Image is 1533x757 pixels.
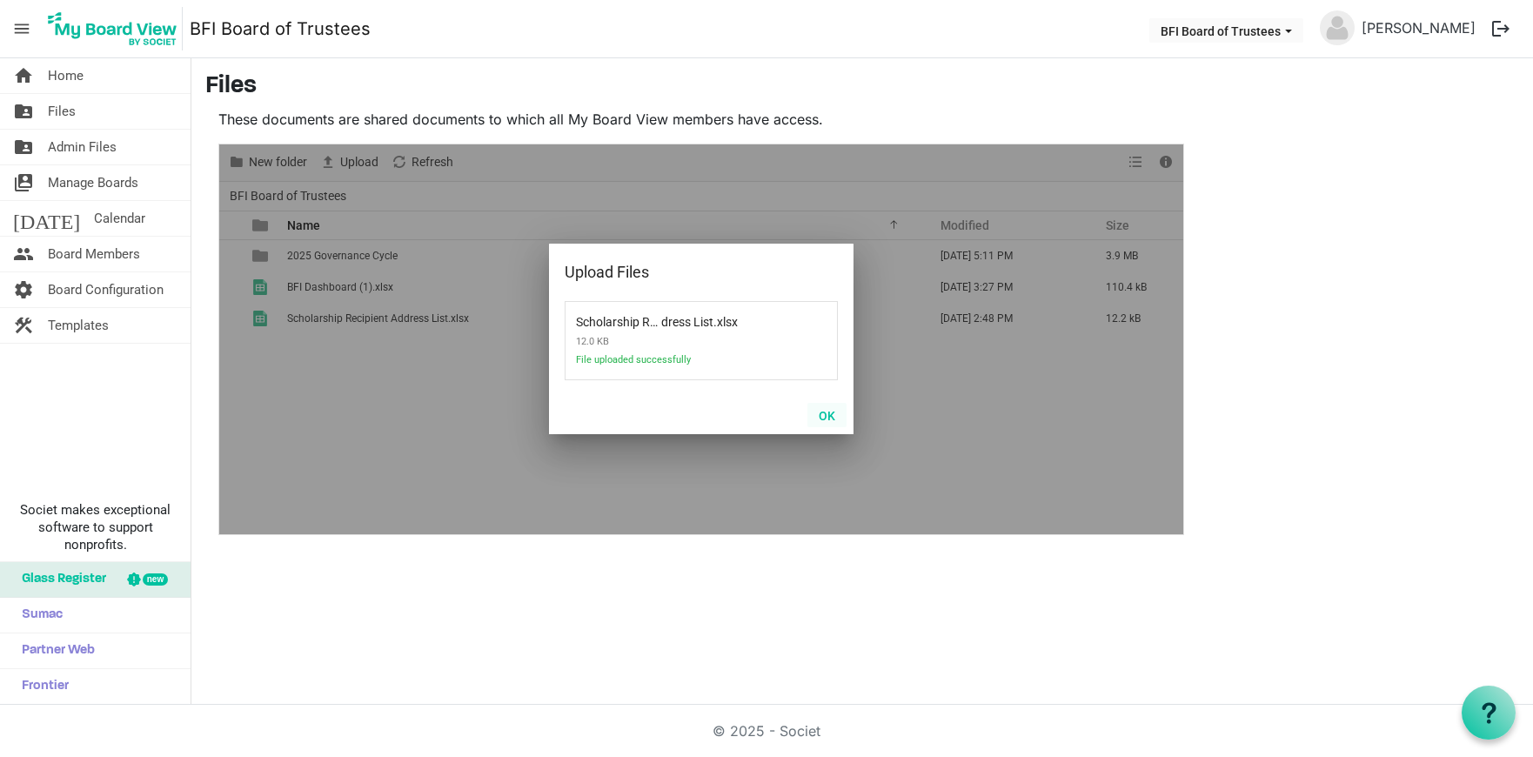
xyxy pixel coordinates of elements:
[13,165,34,200] span: switch_account
[43,7,190,50] a: My Board View Logo
[48,272,164,307] span: Board Configuration
[205,72,1519,102] h3: Files
[218,109,1184,130] p: These documents are shared documents to which all My Board View members have access.
[143,573,168,586] div: new
[576,329,759,354] span: 12.0 KB
[48,165,138,200] span: Manage Boards
[1355,10,1483,45] a: [PERSON_NAME]
[13,633,95,668] span: Partner Web
[13,94,34,129] span: folder_shared
[13,58,34,93] span: home
[43,7,183,50] img: My Board View Logo
[48,130,117,164] span: Admin Files
[1149,18,1303,43] button: BFI Board of Trustees dropdownbutton
[1483,10,1519,47] button: logout
[713,722,820,740] a: © 2025 - Societ
[13,201,80,236] span: [DATE]
[13,130,34,164] span: folder_shared
[94,201,145,236] span: Calendar
[13,669,69,704] span: Frontier
[48,237,140,271] span: Board Members
[5,12,38,45] span: menu
[13,562,106,597] span: Glass Register
[807,403,847,427] button: OK
[13,272,34,307] span: settings
[190,11,371,46] a: BFI Board of Trustees
[13,237,34,271] span: people
[576,354,759,376] span: File uploaded successfully
[565,259,783,285] div: Upload Files
[48,308,109,343] span: Templates
[48,94,76,129] span: Files
[1320,10,1355,45] img: no-profile-picture.svg
[13,308,34,343] span: construction
[8,501,183,553] span: Societ makes exceptional software to support nonprofits.
[576,305,713,329] span: Scholarship Recipient Address List.xlsx
[48,58,84,93] span: Home
[13,598,63,633] span: Sumac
